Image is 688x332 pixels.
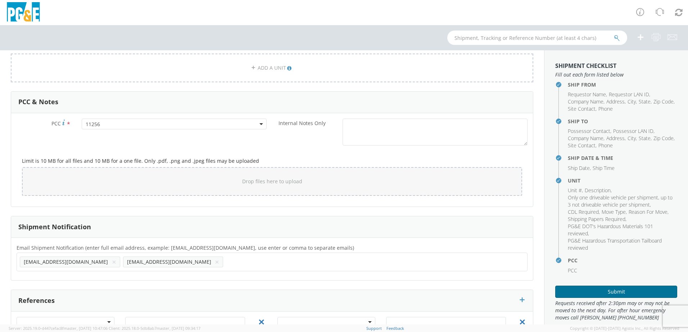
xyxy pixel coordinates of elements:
[606,135,625,142] span: Address
[653,135,675,142] li: ,
[628,98,636,105] span: City
[568,216,626,223] li: ,
[568,91,607,98] li: ,
[629,208,667,215] span: Reason For Move
[629,208,669,216] li: ,
[18,297,55,304] h3: References
[568,135,605,142] li: ,
[11,54,533,82] a: ADD A UNIT
[51,120,61,127] span: PCC
[568,223,653,237] span: PG&E DOT's Hazardous Materials 101 reviewed
[568,105,597,112] li: ,
[18,223,91,231] h3: Shipment Notification
[22,158,522,163] h5: Limit is 10 MB for all files and 10 MB for a one file. Only .pdf, .png and .jpeg files may be upl...
[613,128,655,135] li: ,
[568,194,673,208] span: Only one driveable vehicle per shipment, up to 3 not driveable vehicle per shipment
[598,142,613,149] span: Phone
[568,128,610,134] span: Possessor Contact
[602,208,627,216] li: ,
[568,142,596,149] span: Site Contact
[64,326,108,331] span: master, [DATE] 10:47:06
[366,326,382,331] a: Support
[568,187,583,194] li: ,
[585,187,611,194] span: Description
[568,119,677,124] h4: Ship To
[568,208,600,216] li: ,
[555,286,677,298] button: Submit
[609,91,650,98] li: ,
[555,71,677,78] span: Fill out each form listed below
[609,91,649,98] span: Requestor LAN ID
[593,165,615,171] span: Ship Time
[568,258,677,263] h4: PCC
[568,223,675,237] li: ,
[447,31,627,45] input: Shipment, Tracking or Reference Number (at least 4 chars)
[568,165,591,172] li: ,
[24,258,108,265] span: [EMAIL_ADDRESS][DOMAIN_NAME]
[555,62,616,70] strong: Shipment Checklist
[653,98,675,105] li: ,
[568,194,675,208] li: ,
[9,326,108,331] span: Server: 2025.19.0-d447cefac8f
[568,91,606,98] span: Requestor Name
[568,178,677,183] h4: Unit
[112,258,116,266] button: ×
[568,165,590,171] span: Ship Date
[215,258,219,266] button: ×
[606,98,626,105] li: ,
[18,98,58,106] h3: PCC & Notes
[639,98,651,105] span: State
[568,155,677,161] h4: Ship Date & Time
[639,98,652,105] li: ,
[568,105,596,112] span: Site Contact
[568,237,662,251] span: PG&E Hazardous Transportation Tailboard reviewed
[628,135,636,142] span: City
[653,135,674,142] span: Zip Code
[639,135,652,142] li: ,
[598,105,613,112] span: Phone
[570,326,679,331] span: Copyright © [DATE]-[DATE] Agistix Inc., All Rights Reserved
[568,98,605,105] li: ,
[109,326,200,331] span: Client: 2025.18.0-5db8ab7
[17,244,354,251] span: Email Shipment Notification (enter full email address, example: jdoe01@agistix.com, use enter or ...
[628,98,637,105] li: ,
[568,98,603,105] span: Company Name
[86,121,263,128] span: 11256
[585,187,612,194] li: ,
[639,135,651,142] span: State
[653,98,674,105] span: Zip Code
[386,326,404,331] a: Feedback
[606,98,625,105] span: Address
[568,216,625,222] span: Shipping Papers Required
[613,128,653,134] span: Possessor LAN ID
[602,208,626,215] span: Move Type
[5,2,41,23] img: pge-logo-06675f144f4cfa6a6814.png
[568,128,611,135] li: ,
[82,119,267,129] span: 11256
[628,135,637,142] li: ,
[568,208,599,215] span: CDL Required
[606,135,626,142] li: ,
[242,178,302,185] span: Drop files here to upload
[157,326,200,331] span: master, [DATE] 09:34:17
[568,135,603,142] span: Company Name
[568,267,577,274] span: PCC
[568,187,582,194] span: Unit #
[279,120,326,126] span: Internal Notes Only
[555,300,677,321] span: Requests received after 2:30pm may or may not be moved to the next day. For after hour emergency ...
[568,142,597,149] li: ,
[568,82,677,87] h4: Ship From
[127,258,211,265] span: [EMAIL_ADDRESS][DOMAIN_NAME]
